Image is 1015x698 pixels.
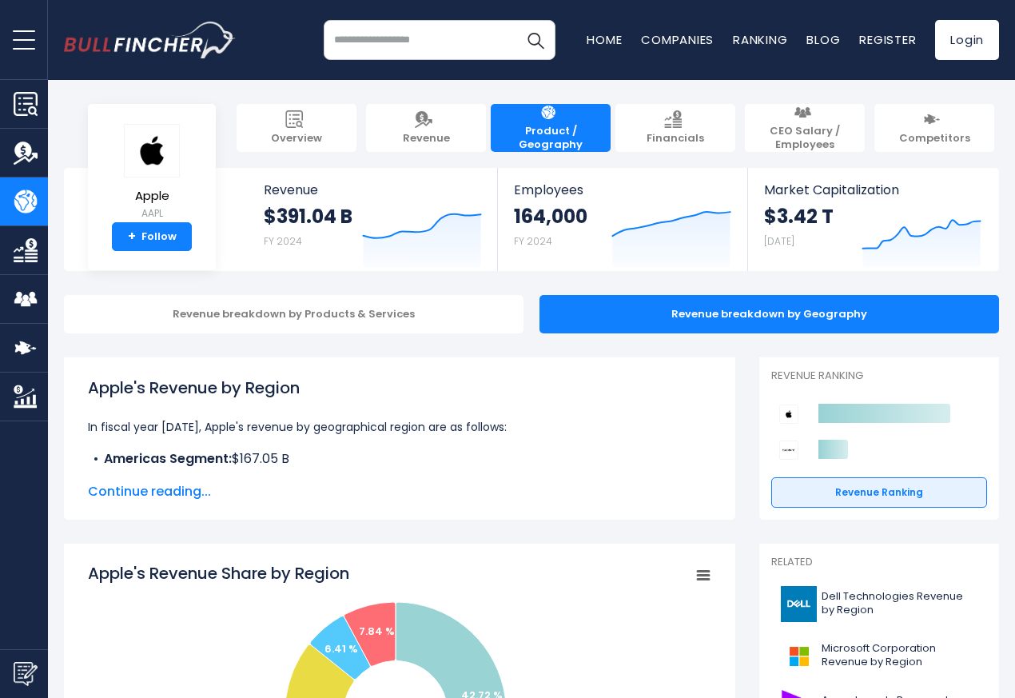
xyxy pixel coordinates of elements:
strong: $391.04 B [264,204,352,229]
a: Login [935,20,999,60]
a: Dell Technologies Revenue by Region [771,582,987,626]
a: Register [859,31,916,48]
div: Revenue breakdown by Products & Services [64,295,523,333]
b: Americas Segment: [104,449,232,468]
h1: Apple's Revenue by Region [88,376,711,400]
span: Microsoft Corporation Revenue by Region [822,642,977,669]
text: 6.41 % [324,641,358,656]
p: Related [771,556,987,569]
a: Revenue Ranking [771,477,987,508]
b: Europe Segment: [104,469,215,487]
a: Revenue $391.04 B FY 2024 [248,168,498,271]
span: Product / Geography [499,125,603,152]
a: Financials [615,104,735,152]
a: Revenue [366,104,486,152]
li: $167.05 B [88,449,711,469]
strong: $3.42 T [764,204,834,229]
span: Revenue [403,132,450,146]
a: Apple AAPL [123,123,181,223]
a: CEO Salary / Employees [745,104,865,152]
a: Home [587,31,622,48]
a: Market Capitalization $3.42 T [DATE] [748,168,997,271]
strong: + [128,229,136,244]
small: [DATE] [764,234,794,248]
a: Blog [806,31,840,48]
a: Employees 164,000 FY 2024 [498,168,746,271]
span: Revenue [264,182,482,197]
span: Financials [647,132,704,146]
span: Employees [514,182,730,197]
img: DELL logo [781,586,817,622]
strong: 164,000 [514,204,587,229]
span: Dell Technologies Revenue by Region [822,590,977,617]
a: Microsoft Corporation Revenue by Region [771,634,987,678]
a: Ranking [733,31,787,48]
img: Sony Group Corporation competitors logo [779,441,798,460]
span: Market Capitalization [764,182,981,197]
img: Apple competitors logo [779,405,798,424]
a: Companies [641,31,714,48]
a: Go to homepage [64,22,236,58]
div: Revenue breakdown by Geography [539,295,999,333]
img: MSFT logo [781,638,817,674]
span: Continue reading... [88,482,711,501]
p: Revenue Ranking [771,369,987,383]
tspan: Apple's Revenue Share by Region [88,562,349,584]
span: Apple [124,189,180,203]
small: AAPL [124,206,180,221]
small: FY 2024 [514,234,552,248]
text: 7.84 % [359,624,395,639]
span: Overview [271,132,322,146]
a: +Follow [112,222,192,251]
span: Competitors [899,132,970,146]
small: FY 2024 [264,234,302,248]
a: Competitors [874,104,994,152]
li: $101.33 B [88,469,711,488]
p: In fiscal year [DATE], Apple's revenue by geographical region are as follows: [88,417,711,437]
button: Search [515,20,555,60]
a: Overview [237,104,356,152]
span: CEO Salary / Employees [753,125,857,152]
a: Product / Geography [491,104,611,152]
img: bullfincher logo [64,22,236,58]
